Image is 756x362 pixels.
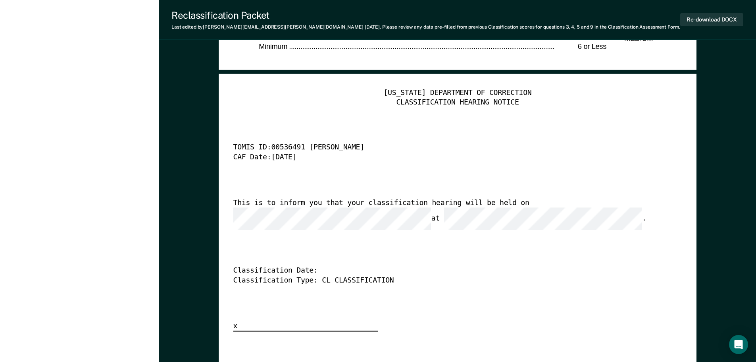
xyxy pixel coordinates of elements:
div: Classification Date: [233,267,659,276]
span: [DATE] [365,24,380,30]
div: Classification Type: CL CLASSIFICATION [233,276,659,285]
div: Last edited by [PERSON_NAME][EMAIL_ADDRESS][PERSON_NAME][DOMAIN_NAME] . Please review any data pr... [171,24,680,30]
button: Re-download DOCX [680,13,743,26]
div: Open Intercom Messenger [729,335,748,354]
div: MEDIUM [619,35,658,44]
div: x [233,321,378,332]
div: CLASSIFICATION HEARING NOTICE [233,98,682,107]
div: This is to inform you that your classification hearing will be held on at . [233,199,659,230]
div: CAF Date: [DATE] [233,153,659,163]
div: Reclassification Packet [171,10,680,21]
span: Minimum [259,43,289,50]
div: 6 or Less [555,43,606,52]
div: TOMIS ID: 00536491 [PERSON_NAME] [233,143,659,153]
div: [US_STATE] DEPARTMENT OF CORRECTION [233,88,682,98]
